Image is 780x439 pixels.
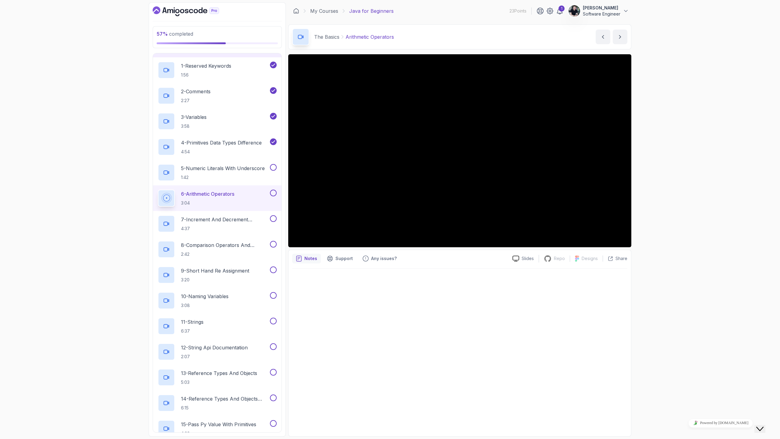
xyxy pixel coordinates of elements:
p: 4:37 [181,226,269,232]
span: completed [157,31,193,37]
button: 1-Reserved Keywords1:56 [158,62,277,79]
p: 1:56 [181,72,231,78]
p: 3:08 [181,302,229,309]
button: 2-Comments2:27 [158,87,277,104]
button: Feedback button [359,254,400,263]
p: 7 - Increment And Decrement Operators [181,216,269,223]
p: 4:54 [181,149,262,155]
p: 1 - Reserved Keywords [181,62,231,70]
button: notes button [292,254,321,263]
p: 2:07 [181,354,248,360]
p: The Basics [314,33,339,41]
p: Any issues? [371,255,397,262]
a: 1 [556,7,563,15]
div: 1 [558,5,565,12]
p: 23 Points [509,8,526,14]
p: Notes [304,255,317,262]
span: 57 % [157,31,168,37]
p: 5 - Numeric Literals With Underscore [181,165,265,172]
p: Arithmetic Operators [346,33,394,41]
p: 9 - Short Hand Re Assignment [181,267,249,274]
button: 15-Pass Py Value With Primitives4:20 [158,420,277,437]
button: user profile image[PERSON_NAME]Software Engineer [568,5,629,17]
button: 11-Strings6:37 [158,318,277,335]
button: 8-Comparison Operators and Booleans2:42 [158,241,277,258]
button: 4-Primitives Data Types Difference4:54 [158,138,277,155]
button: 7-Increment And Decrement Operators4:37 [158,215,277,232]
p: 6 - Arithmetic Operators [181,190,234,198]
p: 2 - Comments [181,88,211,95]
p: 3:20 [181,277,249,283]
p: 3:58 [181,123,207,129]
p: 3:04 [181,200,234,206]
a: Slides [508,255,539,262]
button: Support button [323,254,356,263]
button: 14-Reference Types And Objects Diferences6:15 [158,394,277,412]
p: 11 - Strings [181,318,204,326]
button: 3-Variables3:58 [158,113,277,130]
p: 4:20 [181,430,256,437]
button: Share [603,255,627,262]
p: 4 - Primitives Data Types Difference [181,139,262,146]
a: Dashboard [153,6,233,16]
p: 10 - Naming Variables [181,293,229,300]
button: 6-Arithmetic Operators3:04 [158,190,277,207]
p: 6:15 [181,405,269,411]
p: 6:37 [181,328,204,334]
p: 5:03 [181,379,257,385]
p: 15 - Pass Py Value With Primitives [181,421,256,428]
p: 3 - Variables [181,113,207,121]
iframe: chat widget [667,416,774,430]
p: 14 - Reference Types And Objects Diferences [181,395,269,402]
button: 5-Numeric Literals With Underscore1:42 [158,164,277,181]
p: Repo [554,255,565,262]
button: 12-String Api Documentation2:07 [158,343,277,360]
img: user profile image [569,5,580,17]
p: [PERSON_NAME] [583,5,620,11]
p: Share [615,255,627,262]
p: Software Engineer [583,11,620,17]
button: previous content [596,30,610,44]
button: 10-Naming Variables3:08 [158,292,277,309]
p: Slides [522,255,534,262]
button: 9-Short Hand Re Assignment3:20 [158,266,277,284]
button: next content [613,30,627,44]
p: Support [335,255,353,262]
button: 13-Reference Types And Objects5:03 [158,369,277,386]
p: 12 - String Api Documentation [181,344,248,351]
iframe: chat widget [754,415,774,433]
a: Dashboard [293,8,299,14]
p: 2:27 [181,98,211,104]
p: 8 - Comparison Operators and Booleans [181,241,269,249]
a: My Courses [310,7,338,15]
p: 1:42 [181,174,265,180]
p: Java for Beginners [349,7,394,15]
p: 13 - Reference Types And Objects [181,369,257,377]
p: 2:42 [181,251,269,257]
p: Designs [582,255,598,262]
